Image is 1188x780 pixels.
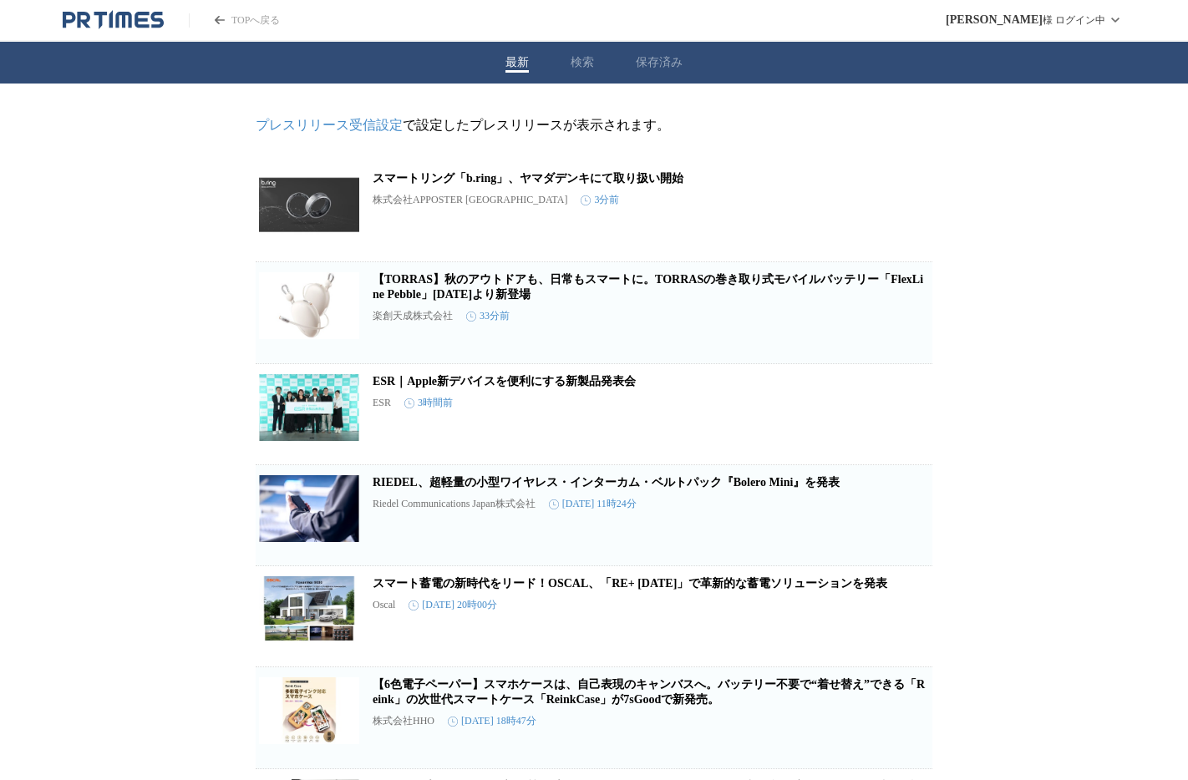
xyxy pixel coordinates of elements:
[256,117,932,134] p: で設定したプレスリリースが表示されます。
[63,10,164,30] a: PR TIMESのトップページはこちら
[373,497,536,511] p: Riedel Communications Japan株式会社
[571,55,594,70] button: 検索
[505,55,529,70] button: 最新
[373,397,391,409] p: ESR
[581,193,619,207] time: 3分前
[259,576,359,643] img: スマート蓄電の新時代をリード！OSCAL、「RE+ 2025」で革新的な蓄電ソリューションを発表
[259,677,359,744] img: 【6色電子ペーパー】スマホケースは、自己表現のキャンバスへ。バッテリー不要で“着せ替え”できる「Reink」の次世代スマートケース「ReinkCase」が7sGoodで新発売。
[259,171,359,238] img: スマートリング「b.ring」、ヤマダデンキにて取り扱い開始
[189,13,280,28] a: PR TIMESのトップページはこちら
[259,475,359,542] img: RIEDEL、超軽量の小型ワイヤレス・インターカム・ベルトパック『Bolero Mini』を発表
[373,476,840,489] a: RIEDEL、超軽量の小型ワイヤレス・インターカム・ベルトパック『Bolero Mini』を発表
[373,273,923,301] a: 【TORRAS】秋のアウトドアも、日常もスマートに。TORRASの巻き取り式モバイルバッテリー「FlexLine Pebble」[DATE]より新登場
[373,678,925,706] a: 【6色電子ペーパー】スマホケースは、自己表現のキャンバスへ。バッテリー不要で“着せ替え”できる「Reink」の次世代スマートケース「ReinkCase」が7sGoodで新発売。
[373,309,453,323] p: 楽創天成株式会社
[448,714,536,728] time: [DATE] 18時47分
[373,193,567,207] p: 株式会社APPOSTER [GEOGRAPHIC_DATA]
[946,13,1043,27] span: [PERSON_NAME]
[256,118,403,132] a: プレスリリース受信設定
[373,714,434,728] p: 株式会社HHO
[466,309,510,323] time: 33分前
[636,55,683,70] button: 保存済み
[259,374,359,441] img: ESR｜Apple新デバイスを便利にする新製品発表会
[404,396,453,410] time: 3時間前
[373,375,636,387] a: ESR｜Apple新デバイスを便利にする新製品発表会
[373,172,683,185] a: スマートリング「b.ring」、ヤマダデンキにて取り扱い開始
[373,577,887,590] a: スマート蓄電の新時代をリード！OSCAL、「RE+ [DATE]」で革新的な蓄電ソリューションを発表
[259,272,359,339] img: 【TORRAS】秋のアウトドアも、日常もスマートに。TORRASの巻き取り式モバイルバッテリー「FlexLine Pebble」2025年9月より新登場
[549,497,637,511] time: [DATE] 11時24分
[373,599,395,611] p: Oscal
[409,598,497,612] time: [DATE] 20時00分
